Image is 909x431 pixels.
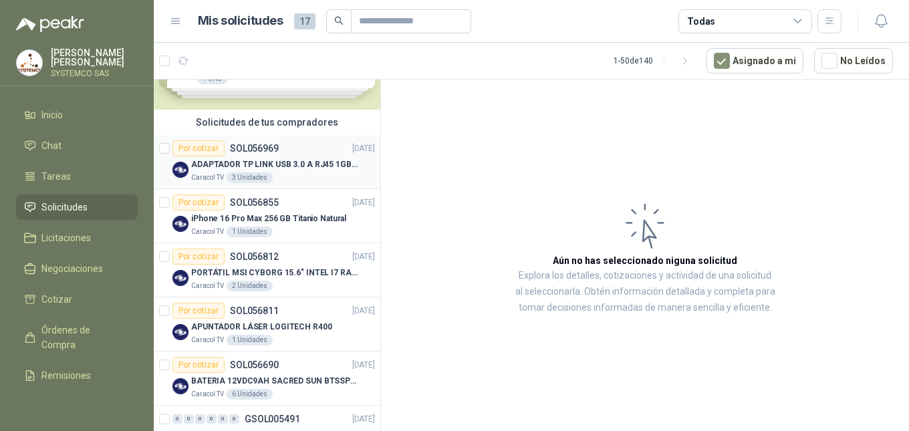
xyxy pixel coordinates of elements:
p: [DATE] [352,305,375,317]
p: SOL056855 [230,198,279,207]
div: 0 [172,414,182,424]
span: 17 [294,13,315,29]
p: [DATE] [352,413,375,426]
a: Remisiones [16,363,138,388]
div: Por cotizar [172,303,225,319]
p: Caracol TV [191,335,224,345]
div: Por cotizar [172,194,225,210]
a: Negociaciones [16,256,138,281]
p: iPhone 16 Pro Max 256 GB Titanio Natural [191,212,346,225]
a: Chat [16,133,138,158]
a: Por cotizarSOL056690[DATE] Company LogoBATERIA 12VDC9AH SACRED SUN BTSSP12-9HRCaracol TV6 Unidades [154,351,380,406]
img: Company Logo [172,216,188,232]
a: Por cotizarSOL056855[DATE] Company LogoiPhone 16 Pro Max 256 GB Titanio NaturalCaracol TV1 Unidades [154,189,380,243]
img: Company Logo [172,162,188,178]
button: Asignado a mi [706,48,803,74]
div: Por cotizar [172,140,225,156]
p: SOL056690 [230,360,279,370]
span: Tareas [41,169,71,184]
div: 0 [218,414,228,424]
p: SOL056969 [230,144,279,153]
a: Tareas [16,164,138,189]
p: [DATE] [352,196,375,209]
img: Logo peakr [16,16,84,32]
p: ADAPTADOR TP LINK USB 3.0 A RJ45 1GB WINDOWS [191,158,358,171]
a: Solicitudes [16,194,138,220]
p: SOL056811 [230,306,279,315]
p: GSOL005491 [245,414,300,424]
a: Por cotizarSOL056969[DATE] Company LogoADAPTADOR TP LINK USB 3.0 A RJ45 1GB WINDOWSCaracol TV3 Un... [154,135,380,189]
a: Cotizar [16,287,138,312]
img: Company Logo [172,378,188,394]
div: 3 Unidades [227,172,273,183]
div: Por cotizar [172,249,225,265]
a: Licitaciones [16,225,138,251]
p: SOL056812 [230,252,279,261]
p: [DATE] [352,142,375,155]
p: [PERSON_NAME] [PERSON_NAME] [51,48,138,67]
img: Company Logo [172,270,188,286]
p: PORTÁTIL MSI CYBORG 15.6" INTEL I7 RAM 32GB - 1 TB / Nvidia GeForce RTX 4050 [191,267,358,279]
p: Caracol TV [191,281,224,291]
p: Caracol TV [191,389,224,400]
span: Negociaciones [41,261,103,276]
span: Cotizar [41,292,72,307]
span: Solicitudes [41,200,88,214]
span: Licitaciones [41,231,91,245]
div: 1 - 50 de 140 [614,50,696,71]
img: Company Logo [17,50,42,76]
h1: Mis solicitudes [198,11,283,31]
div: 1 Unidades [227,335,273,345]
p: [DATE] [352,251,375,263]
div: 6 Unidades [227,389,273,400]
div: 0 [195,414,205,424]
a: Órdenes de Compra [16,317,138,357]
img: Company Logo [172,324,188,340]
span: search [334,16,344,25]
div: 1 Unidades [227,227,273,237]
div: Todas [687,14,715,29]
span: Chat [41,138,61,153]
span: Remisiones [41,368,91,383]
a: Por cotizarSOL056812[DATE] Company LogoPORTÁTIL MSI CYBORG 15.6" INTEL I7 RAM 32GB - 1 TB / Nvidi... [154,243,380,297]
p: Explora los detalles, cotizaciones y actividad de una solicitud al seleccionarla. Obtén informaci... [515,268,775,316]
p: [DATE] [352,359,375,372]
p: APUNTADOR LÁSER LOGITECH R400 [191,321,332,333]
a: Configuración [16,394,138,419]
p: SYSTEMCO SAS [51,69,138,78]
a: Por cotizarSOL056811[DATE] Company LogoAPUNTADOR LÁSER LOGITECH R400Caracol TV1 Unidades [154,297,380,351]
div: 0 [184,414,194,424]
div: 0 [207,414,217,424]
div: Solicitudes de tus compradores [154,110,380,135]
p: Caracol TV [191,172,224,183]
div: 2 Unidades [227,281,273,291]
span: Inicio [41,108,63,122]
button: No Leídos [814,48,893,74]
div: 0 [229,414,239,424]
p: Caracol TV [191,227,224,237]
span: Órdenes de Compra [41,323,125,352]
a: Inicio [16,102,138,128]
h3: Aún no has seleccionado niguna solicitud [553,253,737,268]
div: Por cotizar [172,357,225,373]
p: BATERIA 12VDC9AH SACRED SUN BTSSP12-9HR [191,375,358,388]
